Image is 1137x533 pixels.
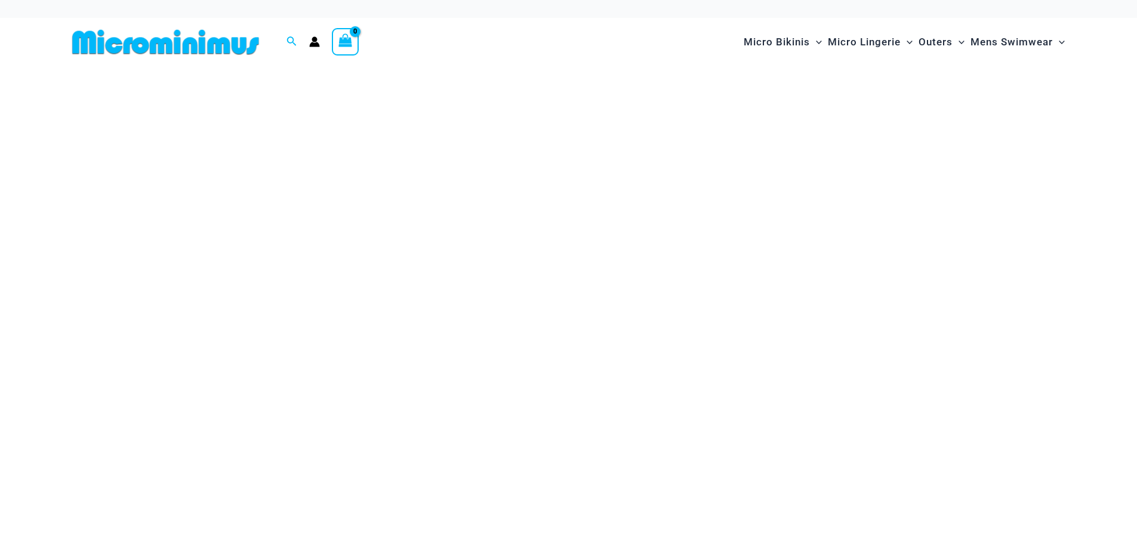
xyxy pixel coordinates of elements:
span: Menu Toggle [901,27,913,57]
a: OutersMenu ToggleMenu Toggle [916,24,967,60]
span: Menu Toggle [810,27,822,57]
span: Outers [919,27,953,57]
span: Menu Toggle [953,27,965,57]
span: Micro Bikinis [744,27,810,57]
a: Micro BikinisMenu ToggleMenu Toggle [741,24,825,60]
img: MM SHOP LOGO FLAT [67,29,264,56]
a: Account icon link [309,36,320,47]
a: Search icon link [286,35,297,50]
nav: Site Navigation [739,22,1070,62]
a: View Shopping Cart, empty [332,28,359,56]
span: Menu Toggle [1053,27,1065,57]
a: Mens SwimwearMenu ToggleMenu Toggle [967,24,1068,60]
a: Micro LingerieMenu ToggleMenu Toggle [825,24,916,60]
span: Micro Lingerie [828,27,901,57]
span: Mens Swimwear [970,27,1053,57]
